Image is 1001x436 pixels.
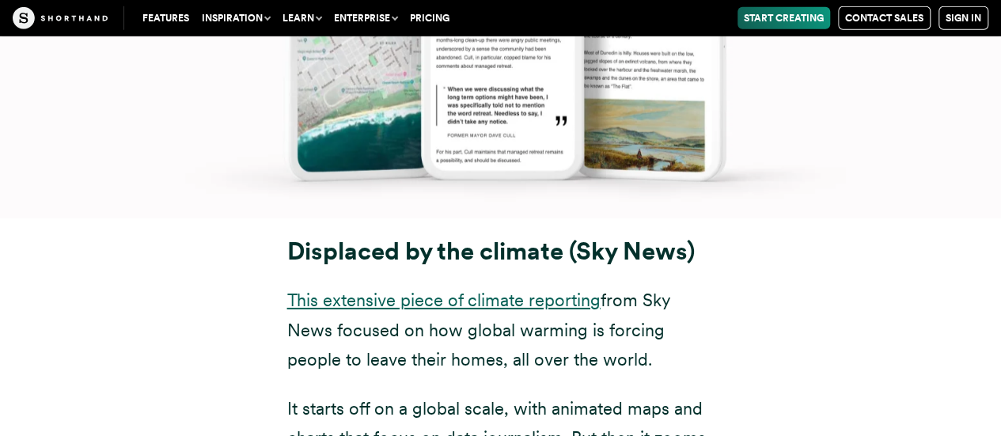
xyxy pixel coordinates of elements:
[328,7,404,29] button: Enterprise
[287,237,695,266] strong: Displaced by the climate (Sky News)
[404,7,456,29] a: Pricing
[136,7,195,29] a: Features
[838,6,931,30] a: Contact Sales
[287,290,601,310] a: This extensive piece of climate reporting
[13,7,108,29] img: The Craft
[195,7,276,29] button: Inspiration
[276,7,328,29] button: Learn
[287,286,715,374] p: from Sky News focused on how global warming is forcing people to leave their homes, all over the ...
[938,6,988,30] a: Sign in
[737,7,830,29] a: Start Creating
